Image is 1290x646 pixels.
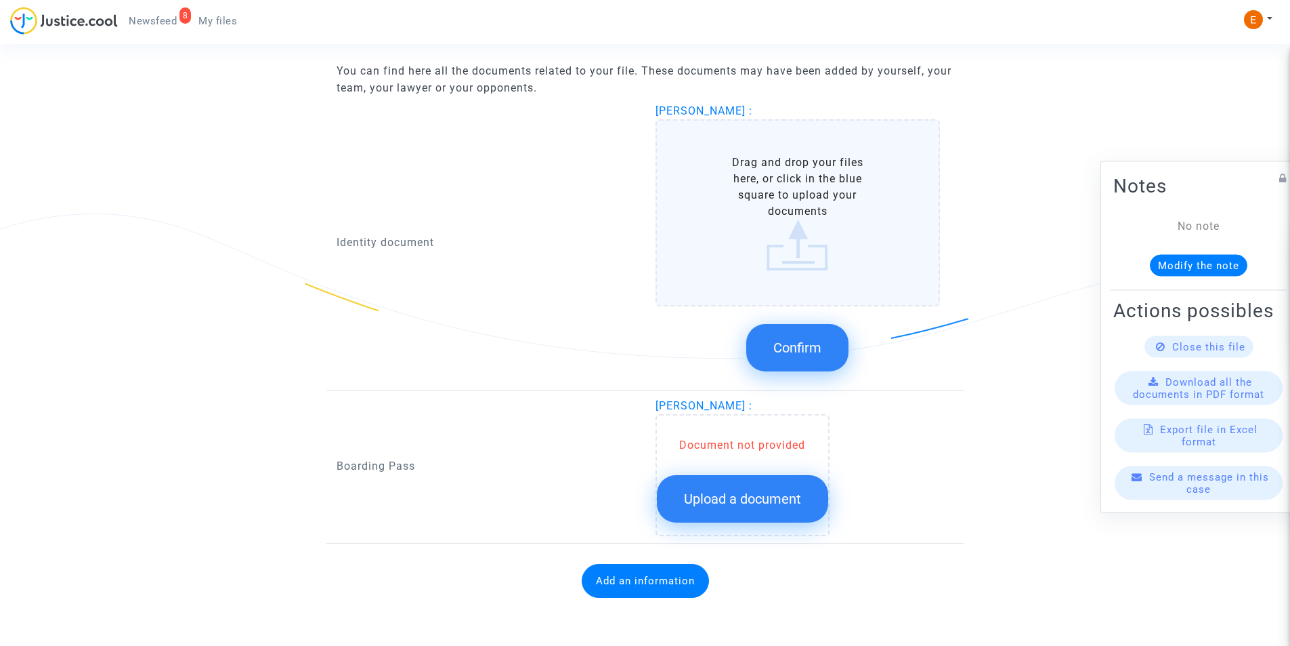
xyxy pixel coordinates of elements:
[337,64,951,94] span: You can find here all the documents related to your file. These documents may have been added by ...
[118,11,188,31] a: 8Newsfeed
[1149,470,1269,495] span: Send a message in this case
[1133,376,1264,400] span: Download all the documents in PDF format
[1113,174,1284,197] h2: Notes
[773,340,821,356] span: Confirm
[337,458,635,475] p: Boarding Pass
[582,564,709,598] button: Add an information
[337,234,635,251] p: Identity document
[1244,10,1263,29] img: ACg8ocIeiFvHKe4dA5oeRFd_CiCnuxWUEc1A2wYhRJE3TTWt=s96-c
[655,399,752,412] span: [PERSON_NAME] :
[10,7,118,35] img: jc-logo.svg
[657,475,828,523] button: Upload a document
[188,11,248,31] a: My files
[129,15,177,27] span: Newsfeed
[657,437,828,453] div: Document not provided
[746,324,848,371] button: Confirm
[684,491,801,507] span: Upload a document
[1160,423,1257,447] span: Export file in Excel format
[1113,298,1284,322] h2: Actions possibles
[1172,340,1245,352] span: Close this file
[1150,254,1247,276] button: Modify the note
[179,7,192,24] div: 8
[655,104,752,117] span: [PERSON_NAME] :
[1134,218,1264,234] div: No note
[198,15,237,27] span: My files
